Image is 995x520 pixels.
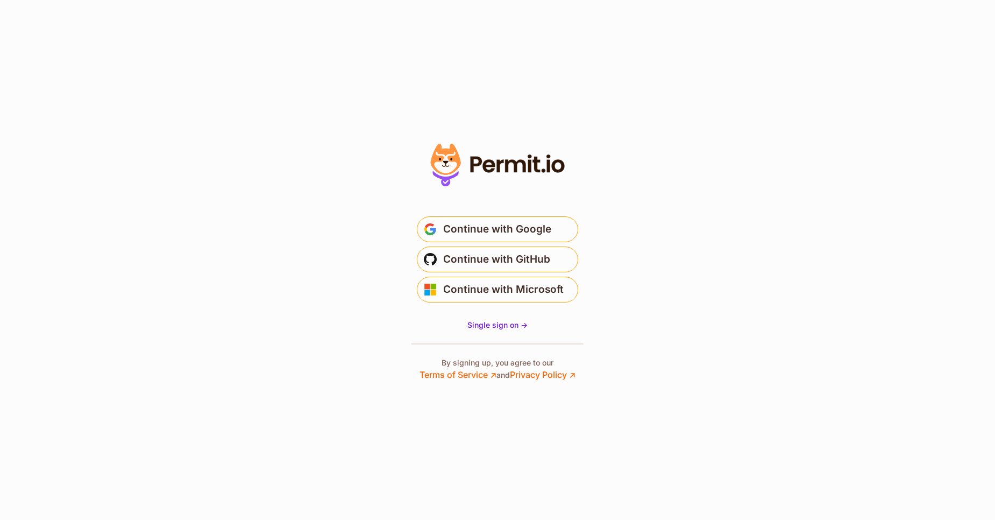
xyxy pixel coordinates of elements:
span: Continue with GitHub [443,251,550,268]
span: Single sign on -> [467,320,528,329]
button: Continue with Microsoft [417,277,578,303]
button: Continue with Google [417,216,578,242]
span: Continue with Microsoft [443,281,564,298]
a: Privacy Policy ↗ [510,369,575,380]
p: By signing up, you agree to our and [420,357,575,381]
button: Continue with GitHub [417,247,578,272]
a: Single sign on -> [467,320,528,331]
a: Terms of Service ↗ [420,369,496,380]
span: Continue with Google [443,221,551,238]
